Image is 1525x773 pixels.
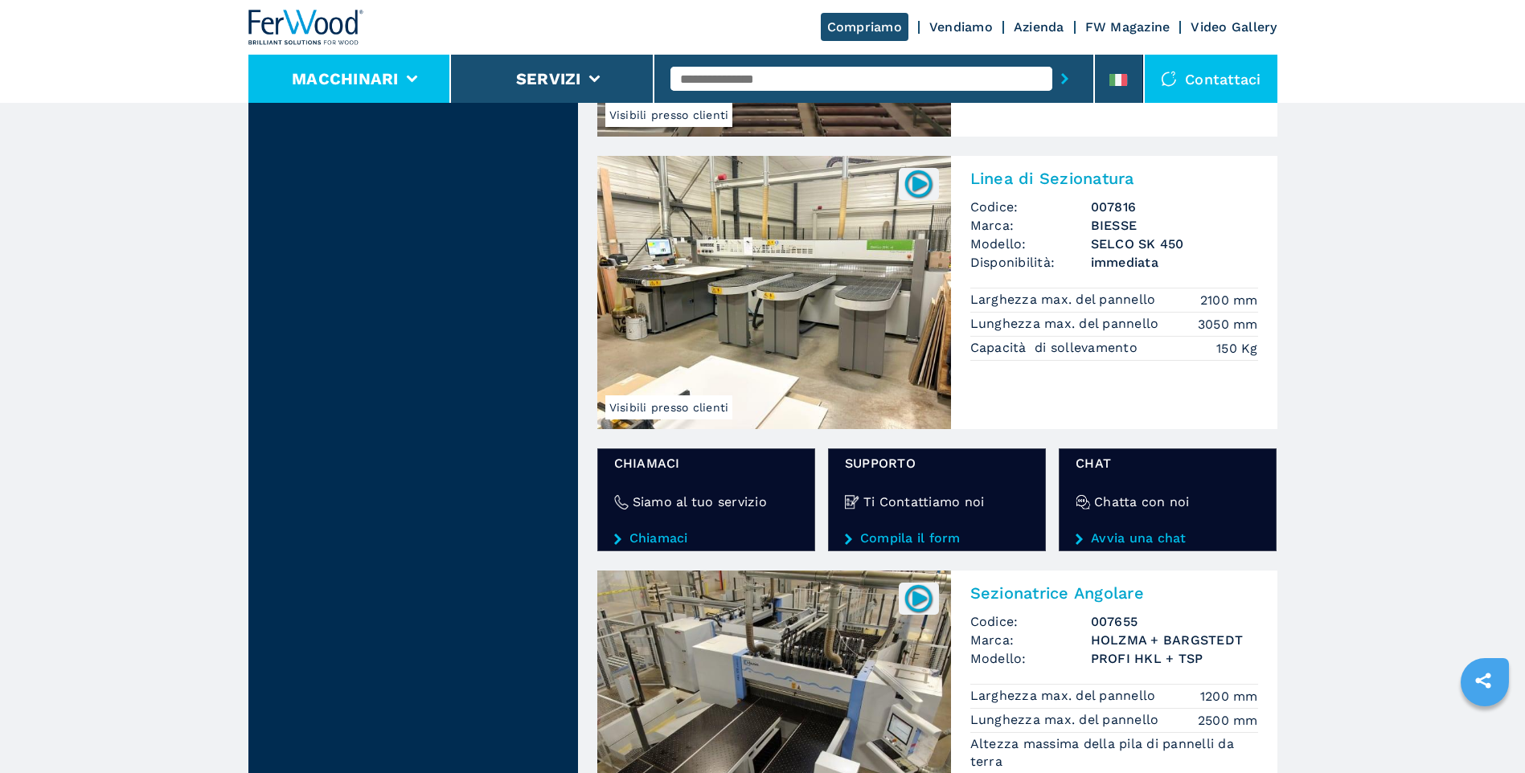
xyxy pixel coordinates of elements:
[1216,339,1258,358] em: 150 Kg
[970,735,1258,771] p: Altezza massima della pila di pannelli da terra
[845,495,859,509] img: Ti Contattiamo noi
[1463,661,1503,701] a: sharethis
[1094,493,1190,511] h4: Chatta con noi
[970,169,1258,188] h2: Linea di Sezionatura
[821,13,908,41] a: Compriamo
[970,631,1091,649] span: Marca:
[1091,216,1258,235] h3: BIESSE
[1091,253,1258,272] span: immediata
[970,315,1163,333] p: Lunghezza max. del pannello
[1076,495,1090,509] img: Chatta con noi
[633,493,767,511] h4: Siamo al tuo servizio
[597,156,951,429] img: Linea di Sezionatura BIESSE SELCO SK 450
[863,493,985,511] h4: Ti Contattiamo noi
[1145,55,1277,103] div: Contattaci
[1052,60,1077,97] button: submit-button
[292,69,399,88] button: Macchinari
[903,168,934,199] img: 007816
[970,291,1160,309] p: Larghezza max. del pannello
[1200,291,1258,309] em: 2100 mm
[1091,612,1258,631] h3: 007655
[605,103,733,127] span: Visibili presso clienti
[903,583,934,614] img: 007655
[929,19,993,35] a: Vendiamo
[248,10,364,45] img: Ferwood
[614,531,798,546] a: Chiamaci
[614,495,629,509] img: Siamo al tuo servizio
[970,711,1163,729] p: Lunghezza max. del pannello
[1457,701,1513,761] iframe: Chat
[1091,235,1258,253] h3: SELCO SK 450
[1076,531,1260,546] a: Avvia una chat
[1085,19,1170,35] a: FW Magazine
[1161,71,1177,87] img: Contattaci
[970,235,1091,253] span: Modello:
[1076,454,1260,472] span: chat
[597,156,1277,429] a: Linea di Sezionatura BIESSE SELCO SK 450Visibili presso clienti007816Linea di SezionaturaCodice:0...
[970,253,1091,272] span: Disponibilità:
[1014,19,1064,35] a: Azienda
[1191,19,1277,35] a: Video Gallery
[970,649,1091,668] span: Modello:
[970,198,1091,216] span: Codice:
[970,687,1160,705] p: Larghezza max. del pannello
[1198,711,1258,730] em: 2500 mm
[970,612,1091,631] span: Codice:
[845,531,1029,546] a: Compila il form
[1200,687,1258,706] em: 1200 mm
[516,69,581,88] button: Servizi
[970,216,1091,235] span: Marca:
[1091,631,1258,649] h3: HOLZMA + BARGSTEDT
[845,454,1029,472] span: Supporto
[970,583,1258,603] h2: Sezionatrice Angolare
[605,395,733,419] span: Visibili presso clienti
[1198,315,1258,333] em: 3050 mm
[1091,198,1258,216] h3: 007816
[1091,649,1258,668] h3: PROFI HKL + TSP
[614,454,798,472] span: Chiamaci
[970,339,1142,357] p: Capacità di sollevamento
